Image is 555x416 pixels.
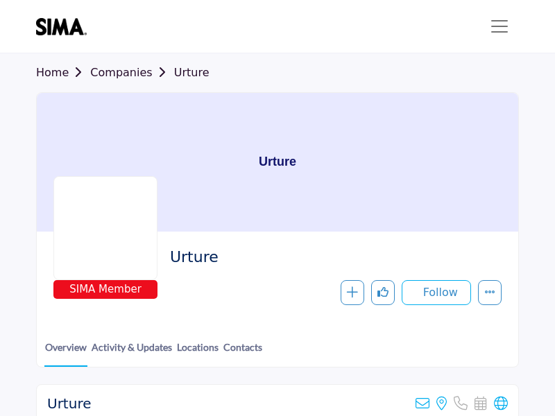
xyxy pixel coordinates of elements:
h2: Urture [47,395,91,412]
img: site Logo [36,18,94,35]
a: Locations [176,340,219,365]
button: Toggle navigation [480,12,519,40]
a: Contacts [223,340,263,365]
a: Overview [44,340,87,367]
a: Home [36,66,90,79]
span: SIMA Member [56,281,155,297]
a: Companies [90,66,173,79]
a: Urture [174,66,210,79]
button: Follow [402,280,471,305]
button: More details [478,280,502,305]
h2: Urture [170,248,495,266]
a: Activity & Updates [91,340,173,365]
button: Like [371,280,395,305]
h1: Urture [259,93,296,232]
